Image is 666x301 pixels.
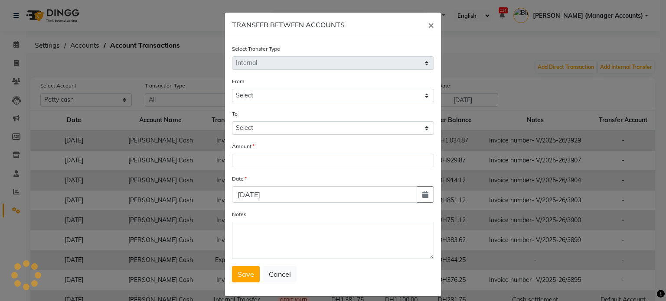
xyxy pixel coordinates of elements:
label: From [232,78,245,85]
label: Amount [232,142,255,150]
span: Save [238,270,254,278]
label: Date [232,175,247,183]
button: Save [232,266,260,282]
span: × [428,18,434,31]
h6: TRANSFER BETWEEN ACCOUNTS [232,19,345,30]
label: Notes [232,210,246,218]
button: Close [421,13,441,37]
button: Cancel [263,266,297,282]
label: To [232,110,238,118]
label: Select Transfer Type [232,45,280,53]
